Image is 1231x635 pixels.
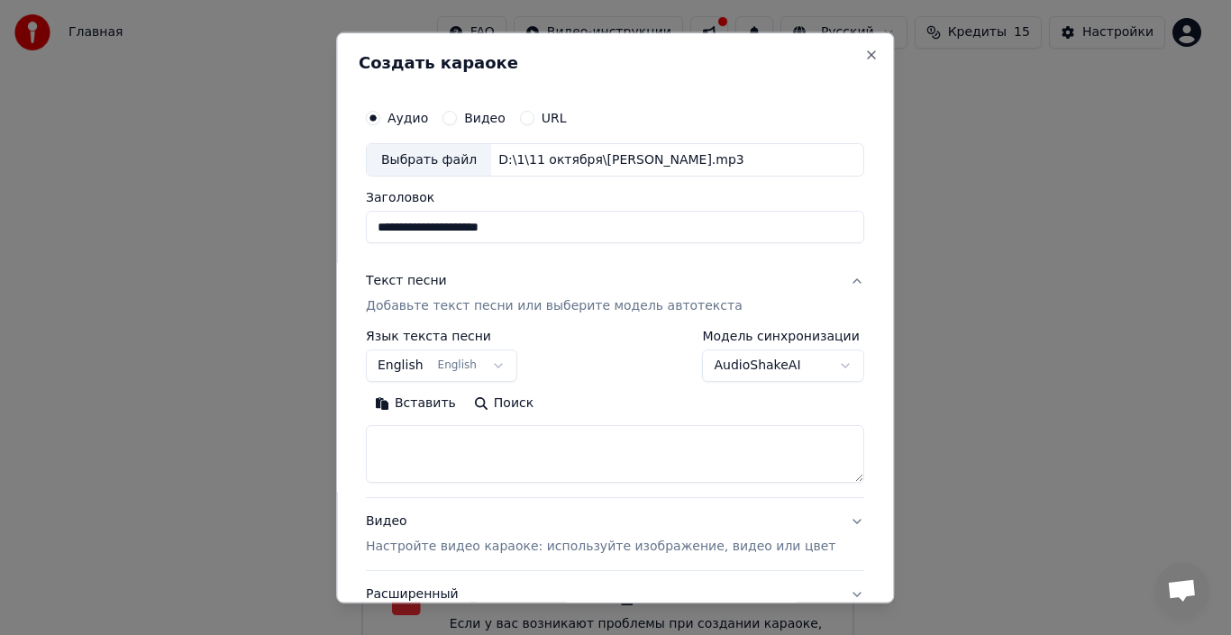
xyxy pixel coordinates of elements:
[367,143,491,176] div: Выбрать файл
[464,111,506,123] label: Видео
[366,389,465,418] button: Вставить
[491,150,752,168] div: D:\1\11 октября\[PERSON_NAME].mp3
[366,513,835,556] div: Видео
[366,191,864,204] label: Заголовок
[366,330,517,342] label: Язык текста песни
[703,330,865,342] label: Модель синхронизации
[542,111,567,123] label: URL
[388,111,428,123] label: Аудио
[366,538,835,556] p: Настройте видео караоке: используйте изображение, видео или цвет
[366,498,864,570] button: ВидеоНастройте видео караоке: используйте изображение, видео или цвет
[366,258,864,330] button: Текст песниДобавьте текст песни или выберите модель автотекста
[366,272,447,290] div: Текст песни
[366,297,743,315] p: Добавьте текст песни или выберите модель автотекста
[366,571,864,618] button: Расширенный
[359,54,871,70] h2: Создать караоке
[465,389,543,418] button: Поиск
[366,330,864,497] div: Текст песниДобавьте текст песни или выберите модель автотекста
